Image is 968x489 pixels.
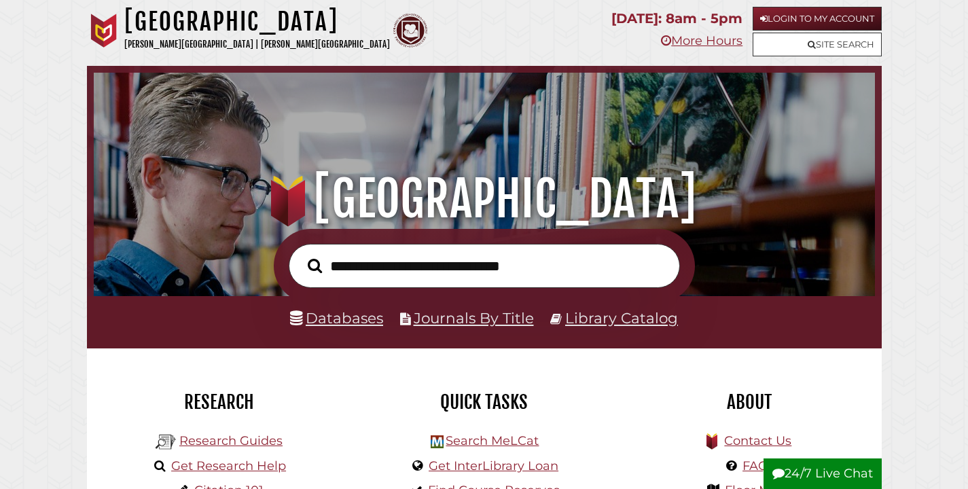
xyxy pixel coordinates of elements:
a: Journals By Title [414,309,534,327]
h2: Research [97,391,342,414]
h1: [GEOGRAPHIC_DATA] [124,7,390,37]
p: [DATE]: 8am - 5pm [611,7,742,31]
img: Hekman Library Logo [156,432,176,452]
a: Get Research Help [171,458,286,473]
a: Search MeLCat [446,433,539,448]
a: Contact Us [724,433,791,448]
h2: About [627,391,872,414]
button: Search [301,255,329,277]
a: Site Search [753,33,882,56]
a: Login to My Account [753,7,882,31]
h2: Quick Tasks [362,391,607,414]
img: Calvin Theological Seminary [393,14,427,48]
a: FAQs [742,458,774,473]
p: [PERSON_NAME][GEOGRAPHIC_DATA] | [PERSON_NAME][GEOGRAPHIC_DATA] [124,37,390,52]
img: Calvin University [87,14,121,48]
a: Library Catalog [565,309,678,327]
img: Hekman Library Logo [431,435,444,448]
i: Search [308,258,322,274]
a: Databases [290,309,383,327]
a: More Hours [661,33,742,48]
h1: [GEOGRAPHIC_DATA] [108,169,860,229]
a: Get InterLibrary Loan [429,458,558,473]
a: Research Guides [179,433,283,448]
